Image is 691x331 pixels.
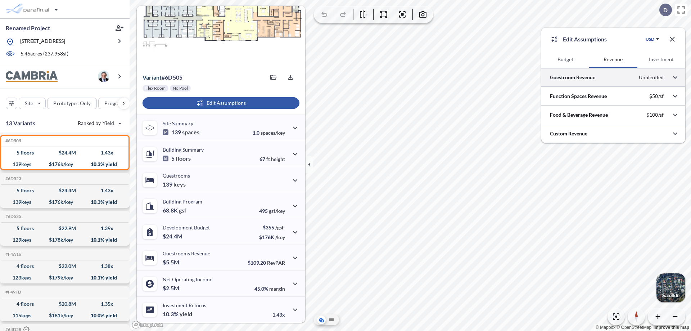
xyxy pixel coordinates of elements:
p: $100/sf [646,112,664,118]
h5: Click to copy the code [4,290,21,295]
p: 139 [163,129,199,136]
p: Function Spaces Revenue [550,93,607,100]
span: ft [266,156,270,162]
p: Satellite [662,292,679,298]
p: Edit Assumptions [563,35,607,44]
button: Revenue [589,51,637,68]
button: Site Plan [327,316,336,324]
p: Development Budget [163,224,210,231]
span: /gsf [275,224,284,231]
p: $355 [259,224,285,231]
button: Program [98,98,137,109]
button: Site [19,98,46,109]
h5: Click to copy the code [4,138,21,143]
p: 67 [259,156,285,162]
p: 5.46 acres ( 237,958 sf) [21,50,68,58]
span: margin [269,286,285,292]
p: Guestrooms Revenue [163,250,210,256]
p: Program [104,100,125,107]
button: Budget [541,51,589,68]
p: 45.0% [254,286,285,292]
p: $50/sf [649,93,664,99]
h5: Click to copy the code [4,214,21,219]
p: $24.4M [163,233,184,240]
span: gsf/key [269,208,285,214]
button: Aerial View [317,316,326,324]
p: 1.43x [272,312,285,318]
p: Building Program [163,198,202,205]
span: Variant [143,74,162,81]
p: 10.3% [163,310,192,318]
p: # 6d505 [143,74,182,81]
button: Edit Assumptions [143,97,299,109]
p: Site [25,100,33,107]
button: Switcher ImageSatellite [656,273,685,302]
span: gsf [179,207,186,214]
span: spaces [182,129,199,136]
p: $176K [259,234,285,240]
p: D [663,7,668,13]
img: user logo [98,71,109,82]
button: Ranked by Yield [72,117,126,129]
p: Renamed Project [6,24,50,32]
a: Mapbox [596,325,615,330]
p: 5 [163,155,191,162]
p: [STREET_ADDRESS] [20,37,65,46]
p: No Pool [173,85,188,91]
a: Mapbox homepage [132,321,163,329]
span: /key [275,234,285,240]
p: $5.5M [163,259,180,266]
p: Food & Beverage Revenue [550,111,608,118]
p: 13 Variants [6,119,35,128]
span: RevPAR [267,260,285,266]
p: 139 [163,181,186,188]
p: Site Summary [163,120,193,126]
p: Guestrooms [163,173,190,179]
span: height [271,156,285,162]
p: 1.0 [253,130,285,136]
button: Investment [637,51,685,68]
h5: Click to copy the code [4,252,21,257]
p: Building Summary [163,147,204,153]
span: yield [180,310,192,318]
p: Custom Revenue [550,130,587,137]
span: keys [173,181,186,188]
a: OpenStreetMap [617,325,651,330]
span: floors [176,155,191,162]
a: Improve this map [654,325,689,330]
img: Switcher Image [656,273,685,302]
div: USD [646,36,654,42]
p: 68.8K [163,207,186,214]
h5: Click to copy the code [4,176,21,181]
p: $2.5M [163,285,180,292]
span: Yield [103,120,114,127]
p: Investment Returns [163,302,206,308]
img: BrandImage [6,71,58,82]
p: Flex Room [145,85,166,91]
button: Prototypes Only [47,98,97,109]
p: Net Operating Income [163,276,212,282]
span: spaces/key [261,130,285,136]
p: Prototypes Only [53,100,91,107]
p: 495 [259,208,285,214]
p: $109.20 [248,260,285,266]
